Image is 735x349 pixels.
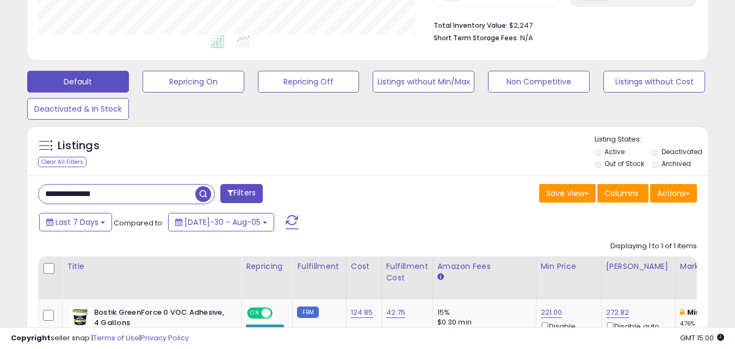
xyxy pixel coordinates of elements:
div: Title [67,261,237,272]
label: Out of Stock [604,159,644,168]
span: Last 7 Days [55,217,98,228]
button: Default [27,71,129,93]
button: Listings without Min/Max [373,71,474,93]
b: Total Inventory Value: [434,21,508,30]
div: Cost [351,261,377,272]
a: Terms of Use [93,333,139,343]
h5: Listings [58,138,100,154]
div: 15% [437,308,528,317]
button: Columns [597,184,648,203]
label: Active [604,147,625,156]
button: Actions [650,184,697,203]
button: [DATE]-30 - Aug-05 [168,213,274,231]
button: Last 7 Days [39,213,112,231]
span: N/A [520,33,533,43]
img: 31XxV4f4N6L._SL40_.jpg [70,308,91,327]
b: Min: [687,307,703,317]
label: Deactivated [662,147,702,156]
div: Amazon Fees [437,261,532,272]
button: Listings without Cost [603,71,705,93]
span: Columns [604,188,639,199]
a: 124.85 [351,307,373,318]
button: Non Competitive [488,71,590,93]
div: Fulfillment Cost [386,261,428,284]
span: OFF [271,309,288,318]
button: Filters [220,184,263,203]
label: Archived [662,159,691,168]
div: Min Price [541,261,597,272]
span: 2025-08-14 15:00 GMT [680,333,724,343]
a: 272.82 [606,307,629,318]
button: Save View [539,184,596,203]
small: Amazon Fees. [437,272,444,282]
div: Displaying 1 to 1 of 1 items [610,241,697,252]
strong: Copyright [11,333,51,343]
span: Compared to: [114,218,164,228]
div: [PERSON_NAME] [606,261,671,272]
a: 221.00 [541,307,563,318]
li: $2,247 [434,18,689,31]
b: Short Term Storage Fees: [434,33,518,42]
div: seller snap | | [11,333,189,344]
span: [DATE]-30 - Aug-05 [184,217,261,228]
a: Privacy Policy [141,333,189,343]
span: ON [248,309,262,318]
div: Repricing [246,261,288,272]
div: Clear All Filters [38,157,87,167]
button: Repricing On [143,71,244,93]
a: 42.75 [386,307,406,318]
div: Fulfillment [297,261,341,272]
b: Bostik GreenForce 0 VOC Adhesive, 4 Gallons [94,308,226,330]
button: Repricing Off [258,71,360,93]
small: FBM [297,307,318,318]
button: Deactivated & In Stock [27,98,129,120]
p: Listing States: [595,134,708,145]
